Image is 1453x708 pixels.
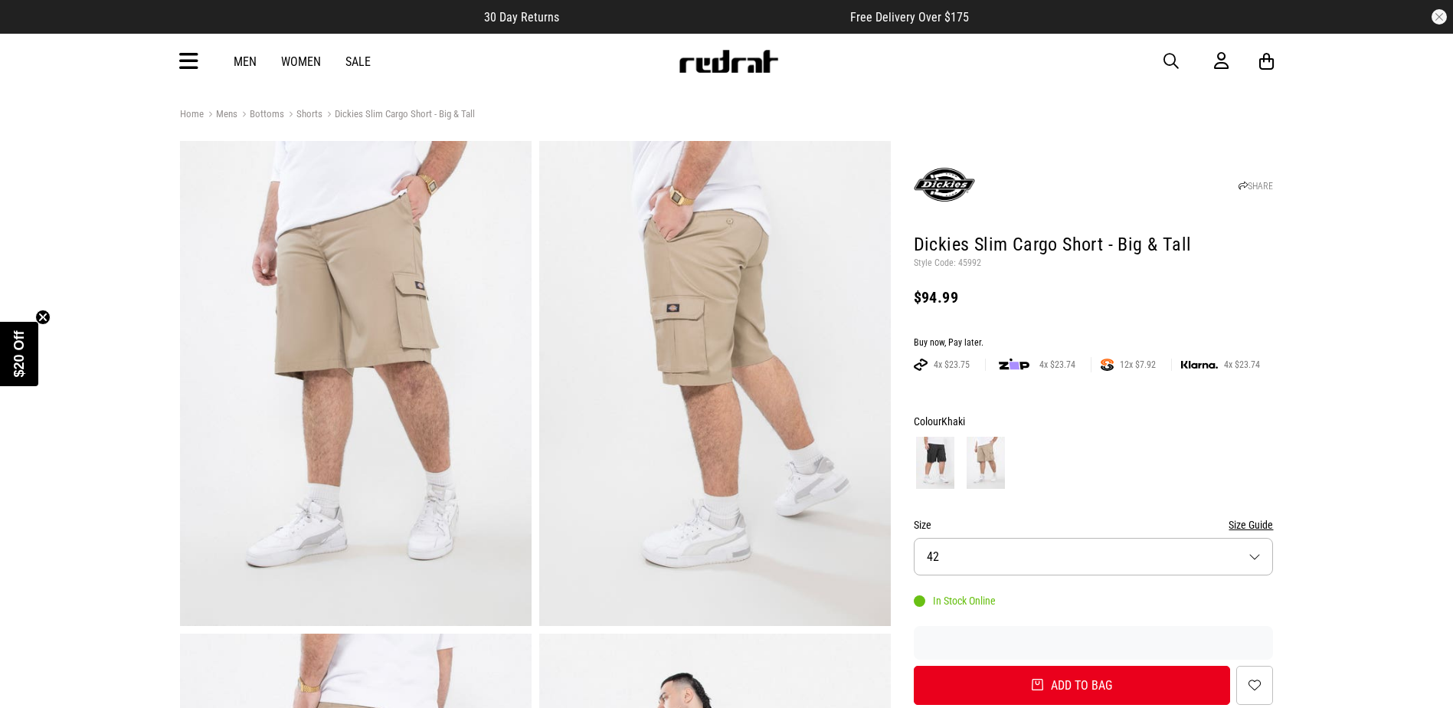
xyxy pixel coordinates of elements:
[322,108,475,123] a: Dickies Slim Cargo Short - Big & Tall
[1101,359,1114,371] img: SPLITPAY
[928,359,976,371] span: 4x $23.75
[1229,516,1273,534] button: Size Guide
[914,233,1274,257] h1: Dickies Slim Cargo Short - Big & Tall
[484,10,559,25] span: 30 Day Returns
[914,257,1274,270] p: Style Code: 45992
[345,54,371,69] a: Sale
[35,310,51,325] button: Close teaser
[281,54,321,69] a: Women
[914,538,1274,575] button: 42
[180,108,204,120] a: Home
[1114,359,1162,371] span: 12x $7.92
[914,288,1274,306] div: $94.99
[1389,644,1453,708] iframe: LiveChat chat widget
[916,437,954,489] img: Black
[914,412,1274,431] div: Colour
[180,141,532,626] img: Dickies Slim Cargo Short - Big & Tall in Brown
[914,595,996,607] div: In Stock Online
[914,666,1231,705] button: Add to bag
[234,54,257,69] a: Men
[1239,181,1273,192] a: SHARE
[204,108,237,123] a: Mens
[927,549,939,564] span: 42
[914,635,1274,651] iframe: Customer reviews powered by Trustpilot
[11,330,27,377] span: $20 Off
[914,337,1274,349] div: Buy now, Pay later.
[1033,359,1082,371] span: 4x $23.74
[1218,359,1266,371] span: 4x $23.74
[941,415,965,428] span: Khaki
[914,516,1274,534] div: Size
[678,50,779,73] img: Redrat logo
[284,108,322,123] a: Shorts
[539,141,891,626] img: Dickies Slim Cargo Short - Big & Tall in Brown
[590,9,820,25] iframe: Customer reviews powered by Trustpilot
[967,437,1005,489] img: Khaki
[999,357,1029,372] img: zip
[1181,361,1218,369] img: KLARNA
[914,154,975,215] img: Dickies
[914,359,928,371] img: AFTERPAY
[850,10,969,25] span: Free Delivery Over $175
[237,108,284,123] a: Bottoms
